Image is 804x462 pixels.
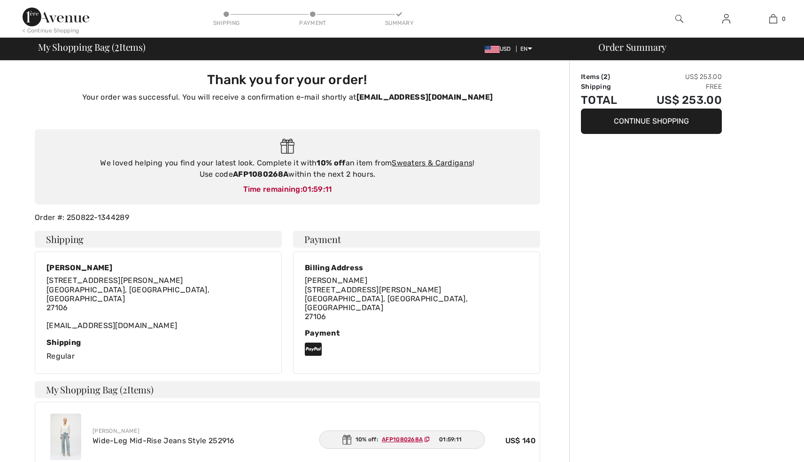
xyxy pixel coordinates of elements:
[631,92,722,109] td: US$ 253.00
[581,92,631,109] td: Total
[93,436,235,445] a: Wide-Leg Mid-Rise Jeans Style 252916
[46,263,270,272] div: [PERSON_NAME]
[581,82,631,92] td: Shipping
[40,92,534,103] p: Your order was successful. You will receive a confirmation e-mail shortly at
[233,170,288,179] strong: AFP1080268A
[305,329,528,337] div: Payment
[715,13,738,25] a: Sign In
[212,19,240,27] div: Shipping
[93,427,536,435] div: [PERSON_NAME]
[603,73,608,81] span: 2
[305,276,367,285] span: [PERSON_NAME]
[46,276,270,330] div: [EMAIL_ADDRESS][DOMAIN_NAME]
[581,72,631,82] td: Items ( )
[385,19,413,27] div: Summary
[280,139,295,154] img: Gift.svg
[299,19,327,27] div: Payment
[587,42,798,52] div: Order Summary
[750,13,796,24] a: 0
[581,109,722,134] button: Continue Shopping
[50,414,81,460] img: Wide-Leg Mid-Rise Jeans Style 252916
[319,431,485,449] div: 10% off:
[675,13,683,24] img: search the website
[46,276,209,312] span: [STREET_ADDRESS][PERSON_NAME] [GEOGRAPHIC_DATA], [GEOGRAPHIC_DATA], [GEOGRAPHIC_DATA] 27106
[35,381,540,398] h4: My Shopping Bag ( Items)
[505,435,536,446] span: US$ 140
[35,231,282,248] h4: Shipping
[485,46,515,52] span: USD
[392,158,472,167] a: Sweaters & Cardigans
[485,46,500,53] img: US Dollar
[631,82,722,92] td: Free
[44,157,531,180] div: We loved helping you find your latest look. Complete it with an item from ! Use code within the n...
[44,184,531,195] div: Time remaining:
[769,13,777,24] img: My Bag
[722,13,730,24] img: My Info
[115,40,119,52] span: 2
[302,185,332,194] span: 01:59:11
[23,26,79,35] div: < Continue Shopping
[38,42,146,52] span: My Shopping Bag ( Items)
[356,93,493,102] strong: [EMAIL_ADDRESS][DOMAIN_NAME]
[520,46,532,52] span: EN
[46,338,270,347] div: Shipping
[342,435,352,445] img: Gift.svg
[40,72,534,88] h3: Thank you for your order!
[631,72,722,82] td: US$ 253.00
[46,338,270,362] div: Regular
[317,158,345,167] strong: 10% off
[293,231,540,248] h4: Payment
[123,383,127,396] span: 2
[382,436,423,443] ins: AFP1080268A
[29,212,546,223] div: Order #: 250822-1344289
[782,15,786,23] span: 0
[23,8,89,26] img: 1ère Avenue
[439,435,462,444] span: 01:59:11
[305,285,468,321] span: [STREET_ADDRESS][PERSON_NAME] [GEOGRAPHIC_DATA], [GEOGRAPHIC_DATA], [GEOGRAPHIC_DATA] 27106
[305,263,528,272] div: Billing Address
